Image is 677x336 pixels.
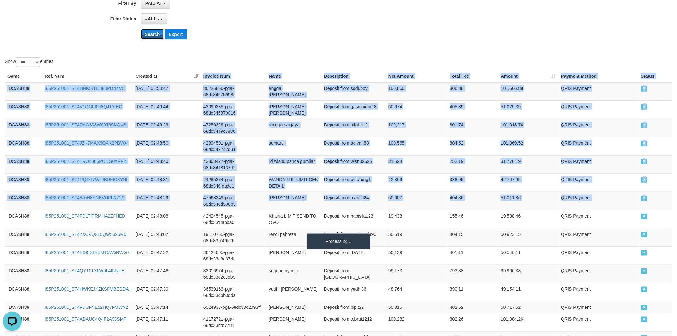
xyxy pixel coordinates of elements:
td: QRIS Payment [559,173,639,192]
td: Deposit from [GEOGRAPHIC_DATA] [322,265,386,283]
td: IDCASH88 [5,246,42,265]
td: 48,764 [386,283,447,301]
td: 42,707.95 [498,173,558,192]
td: 101,666.88 [498,82,558,101]
td: 50,923.15 [498,228,558,246]
td: Deposit from ezadagul890 [322,228,386,246]
td: 47568349-pga-68dc340d536b5 [201,192,266,210]
td: 36124005-pga-68dc33e8e374f [201,246,266,265]
td: 19,588.46 [498,210,558,228]
td: 402.52 [447,301,498,313]
td: 31,776.19 [498,155,558,173]
td: Deposit from adiyan88 [322,137,386,155]
a: I85P251001_ST4TRO40L5PODG0XPRZ [45,159,127,164]
td: 338.95 [447,173,498,192]
td: [DATE] 02:48:29 [133,192,201,210]
td: 36539163-pga-68dc33dbb3dda [201,283,266,301]
td: WANDARI IF LIMIT CEK DETAIL [266,173,322,192]
a: I85P251001_ST4ED9DBABMT5W5RWG7 [45,250,130,255]
th: Status [638,70,672,82]
td: 43099335-pga-68dc345879016 [201,100,266,119]
td: [PERSON_NAME] [266,301,322,313]
span: PAID [641,196,647,201]
td: [PERSON_NAME] [266,246,322,265]
td: Deposit from soduboy [322,82,386,101]
td: sumardi [266,137,322,155]
td: QRIS Payment [559,192,639,210]
td: 50,607 [386,192,447,210]
td: QRIS Payment [559,301,639,313]
a: I85P251001_ST4RQOT7W5JBRMG3YNI [45,177,127,182]
td: 101,369.52 [498,137,558,155]
span: PAID [641,123,647,128]
td: IDCASH88 [5,301,42,313]
td: sugeng riyanto [266,265,322,283]
td: IDCASH88 [5,265,42,283]
span: PAID [641,268,647,274]
td: 801.74 [447,119,498,137]
th: Total Fee [447,70,498,82]
td: [DATE] 02:47:11 [133,313,201,331]
td: [DATE] 02:49:29 [133,119,201,137]
td: Deposit from gasmainber3 [322,100,386,119]
td: [DATE] 02:48:08 [133,210,201,228]
th: Game [5,70,42,82]
td: 401.11 [447,246,498,265]
span: PAID [641,86,647,92]
th: Payment Method [559,70,639,82]
span: PAID [641,141,647,146]
td: [DATE] 02:48:50 [133,137,201,155]
button: Open LiveChat chat widget [3,3,22,22]
td: Deposit from [DATE] [322,246,386,265]
td: IDCASH88 [5,155,42,173]
td: 41172721-pga-68dc33bfb7781 [201,313,266,331]
td: 19110765-pga-68dc33f746b26 [201,228,266,246]
td: 33016974-pga-68dc33e2cd5b9 [201,265,266,283]
td: 42424545-pga-68dc33f8abba0 [201,210,266,228]
td: Khairia LIMIT SEND TO OVO [266,210,322,228]
span: PAID [641,287,647,292]
a: I85P251001_ST48J0H3YNBVUPLN72S [45,195,125,200]
td: [DATE] 02:47:14 [133,301,201,313]
span: PAID AT [145,1,162,6]
td: 50,674 [386,100,447,119]
td: IDCASH88 [5,192,42,210]
td: Deposit from alfahri12 [322,119,386,137]
span: PAID [641,104,647,110]
a: I85P251001_ST4ADAUC4Q4F2A98SMF [45,316,126,322]
td: 42394501-pga-68dc342242d31 [201,137,266,155]
span: PAID [641,232,647,237]
td: 51,079.39 [498,100,558,119]
td: 390.11 [447,283,498,301]
td: 50,519 [386,228,447,246]
td: 100,217 [386,119,447,137]
td: IDCASH88 [5,100,42,119]
span: PAID [641,317,647,322]
a: I85P251001_ST4HNK57HJ880PDN4V2 [45,86,124,91]
td: 99,173 [386,265,447,283]
td: 155.46 [447,210,498,228]
td: 100,282 [386,313,447,331]
td: 42,369 [386,173,447,192]
td: [DATE] 02:50:47 [133,82,201,101]
td: QRIS Payment [559,119,639,137]
td: 50,540.11 [498,246,558,265]
a: I85P251001_ST4V1QOFIFJ8QJ1YIEC [45,104,122,109]
td: 806.88 [447,82,498,101]
td: 252.19 [447,155,498,173]
td: IDCASH88 [5,173,42,192]
td: QRIS Payment [559,283,639,301]
td: yudhi [PERSON_NAME] [266,283,322,301]
td: QRIS Payment [559,100,639,119]
td: Deposit from yudhi86 [322,283,386,301]
span: PAID [641,214,647,219]
th: Ref. Num [42,70,133,82]
th: Created at: activate to sort column ascending [133,70,201,82]
td: 100,565 [386,137,447,155]
td: 802.26 [447,313,498,331]
span: PAID [641,305,647,310]
button: - ALL - [141,13,167,24]
td: QRIS Payment [559,246,639,265]
a: I85P251001_ST4QYT0TXLW9L4IUNFE [45,268,124,273]
label: Show entries [5,57,53,67]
